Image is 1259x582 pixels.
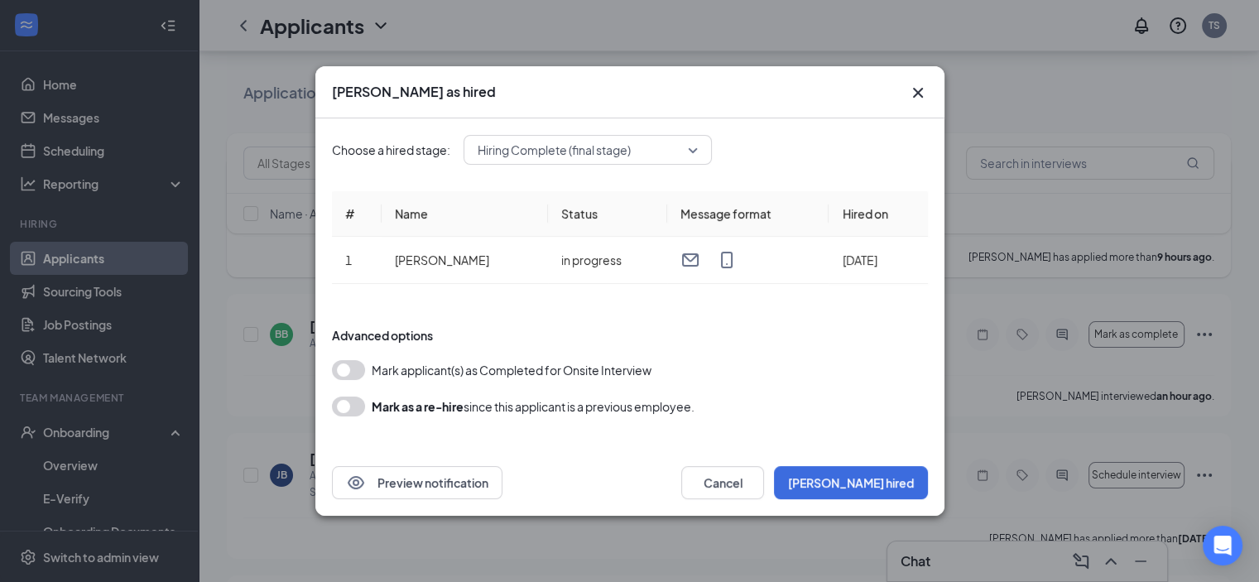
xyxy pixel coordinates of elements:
[667,191,829,237] th: Message format
[548,237,667,284] td: in progress
[680,250,700,270] svg: Email
[478,137,631,162] span: Hiring Complete (final stage)
[1203,526,1242,565] div: Open Intercom Messenger
[829,191,928,237] th: Hired on
[332,83,496,101] h3: [PERSON_NAME] as hired
[332,466,502,499] button: EyePreview notification
[774,466,928,499] button: [PERSON_NAME] hired
[372,399,464,414] b: Mark as a re-hire
[717,250,737,270] svg: MobileSms
[548,191,667,237] th: Status
[372,360,651,380] span: Mark applicant(s) as Completed for Onsite Interview
[332,191,382,237] th: #
[345,253,352,267] span: 1
[382,191,548,237] th: Name
[681,466,764,499] button: Cancel
[332,327,928,344] div: Advanced options
[908,83,928,103] svg: Cross
[372,397,694,416] div: since this applicant is a previous employee.
[332,141,450,159] span: Choose a hired stage:
[382,237,548,284] td: [PERSON_NAME]
[346,473,366,493] svg: Eye
[908,83,928,103] button: Close
[829,237,928,284] td: [DATE]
